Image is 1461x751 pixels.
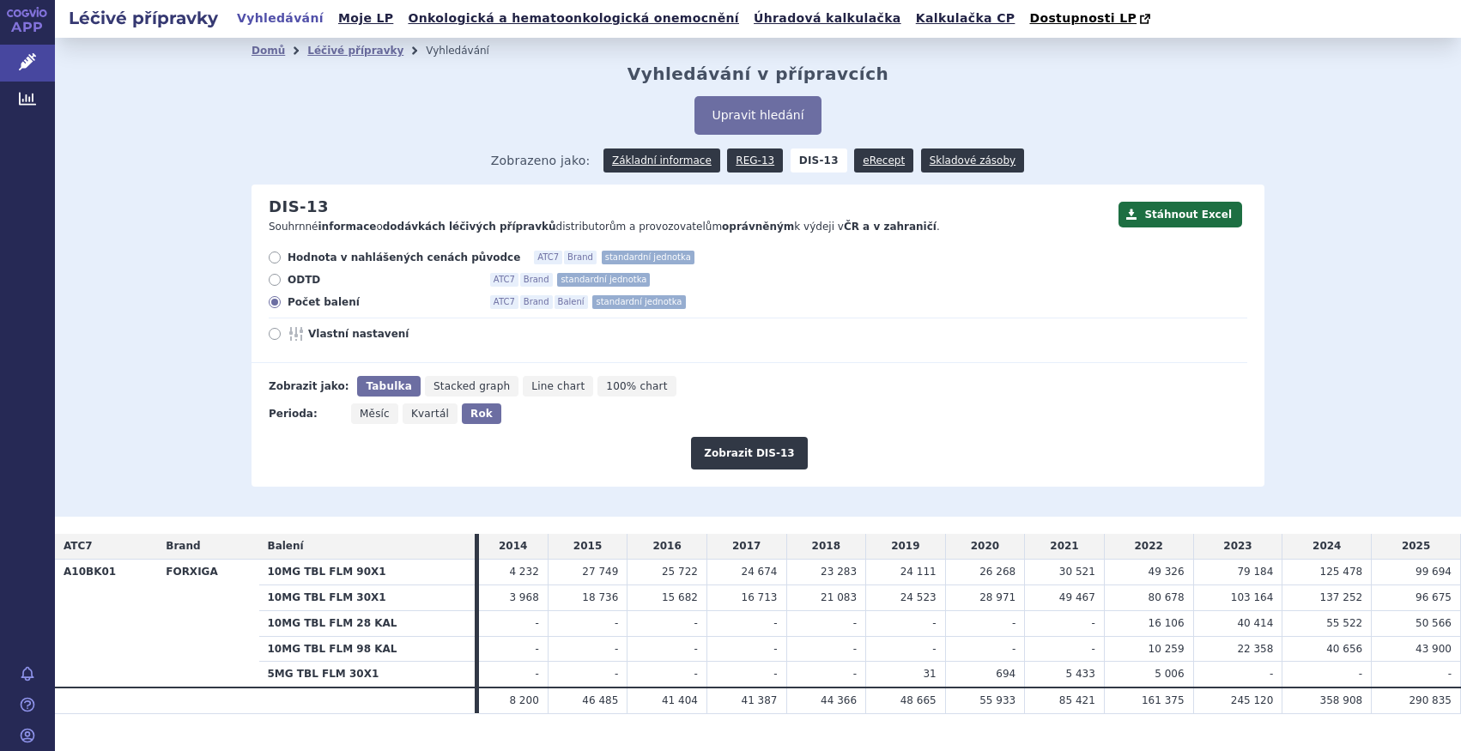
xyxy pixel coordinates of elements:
[1372,534,1461,559] td: 2025
[535,643,538,655] span: -
[662,566,698,578] span: 25 722
[403,7,744,30] a: Onkologická a hematoonkologická onemocnění
[490,273,518,287] span: ATC7
[742,566,778,578] span: 24 674
[749,7,906,30] a: Úhradová kalkulačka
[307,45,403,57] a: Léčivé přípravky
[603,148,720,173] a: Základní informace
[866,534,946,559] td: 2019
[727,148,783,173] a: REG-13
[722,221,794,233] strong: oprávněným
[509,694,538,706] span: 8 200
[1231,591,1274,603] span: 103 164
[426,38,512,64] li: Vyhledávání
[1416,591,1452,603] span: 96 675
[564,251,597,264] span: Brand
[433,380,510,392] span: Stacked graph
[615,643,618,655] span: -
[979,591,1015,603] span: 28 971
[582,591,618,603] span: 18 736
[383,221,556,233] strong: dodávkách léčivých přípravků
[479,534,549,559] td: 2014
[269,220,1110,234] p: Souhrnné o distributorům a provozovatelům k výdeji v .
[1104,534,1193,559] td: 2022
[288,273,476,287] span: ODTD
[366,380,411,392] span: Tabulka
[1416,643,1452,655] span: 43 900
[694,96,821,135] button: Upravit hledání
[259,610,475,636] th: 10MG TBL FLM 28 KAL
[742,591,778,603] span: 16 713
[288,295,476,309] span: Počet balení
[821,566,857,578] span: 23 283
[55,560,157,687] th: A10BK01
[1012,643,1015,655] span: -
[531,380,585,392] span: Line chart
[773,668,777,680] span: -
[1359,668,1362,680] span: -
[1231,694,1274,706] span: 245 120
[268,540,304,552] span: Balení
[996,668,1015,680] span: 694
[1029,11,1137,25] span: Dostupnosti LP
[615,617,618,629] span: -
[1320,566,1363,578] span: 125 478
[1448,668,1452,680] span: -
[1024,7,1159,31] a: Dostupnosti LP
[844,221,937,233] strong: ČR a v zahraničí
[490,295,518,309] span: ATC7
[821,591,857,603] span: 21 083
[627,64,889,84] h2: Vyhledávání v přípravcích
[1409,694,1452,706] span: 290 835
[1149,617,1185,629] span: 16 106
[269,376,349,397] div: Zobrazit jako:
[627,534,707,559] td: 2016
[411,408,449,420] span: Kvartál
[932,643,936,655] span: -
[259,636,475,662] th: 10MG TBL FLM 98 KAL
[786,534,866,559] td: 2018
[1270,668,1273,680] span: -
[535,668,538,680] span: -
[1025,534,1105,559] td: 2021
[1091,617,1094,629] span: -
[1012,617,1015,629] span: -
[1320,591,1363,603] span: 137 252
[1326,643,1362,655] span: 40 656
[1155,668,1184,680] span: 5 006
[252,45,285,57] a: Domů
[55,6,232,30] h2: Léčivé přípravky
[791,148,847,173] strong: DIS-13
[232,7,329,30] a: Vyhledávání
[921,148,1024,173] a: Skladové zásoby
[491,148,591,173] span: Zobrazeno jako:
[691,437,807,469] button: Zobrazit DIS-13
[853,617,857,629] span: -
[1149,591,1185,603] span: 80 678
[1059,694,1095,706] span: 85 421
[555,295,588,309] span: Balení
[1118,202,1242,227] button: Stáhnout Excel
[557,273,650,287] span: standardní jednotka
[166,540,200,552] span: Brand
[706,534,786,559] td: 2017
[333,7,398,30] a: Moje LP
[853,668,857,680] span: -
[854,148,913,173] a: eRecept
[911,7,1021,30] a: Kalkulačka CP
[923,668,936,680] span: 31
[694,643,698,655] span: -
[1237,566,1273,578] span: 79 184
[582,566,618,578] span: 27 749
[64,540,93,552] span: ATC7
[1416,566,1452,578] span: 99 694
[288,251,520,264] span: Hodnota v nahlášených cenách původce
[259,662,475,687] th: 5MG TBL FLM 30X1
[694,668,698,680] span: -
[1282,534,1372,559] td: 2024
[945,534,1025,559] td: 2020
[1237,643,1273,655] span: 22 358
[259,584,475,610] th: 10MG TBL FLM 30X1
[900,591,937,603] span: 24 523
[1059,591,1095,603] span: 49 467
